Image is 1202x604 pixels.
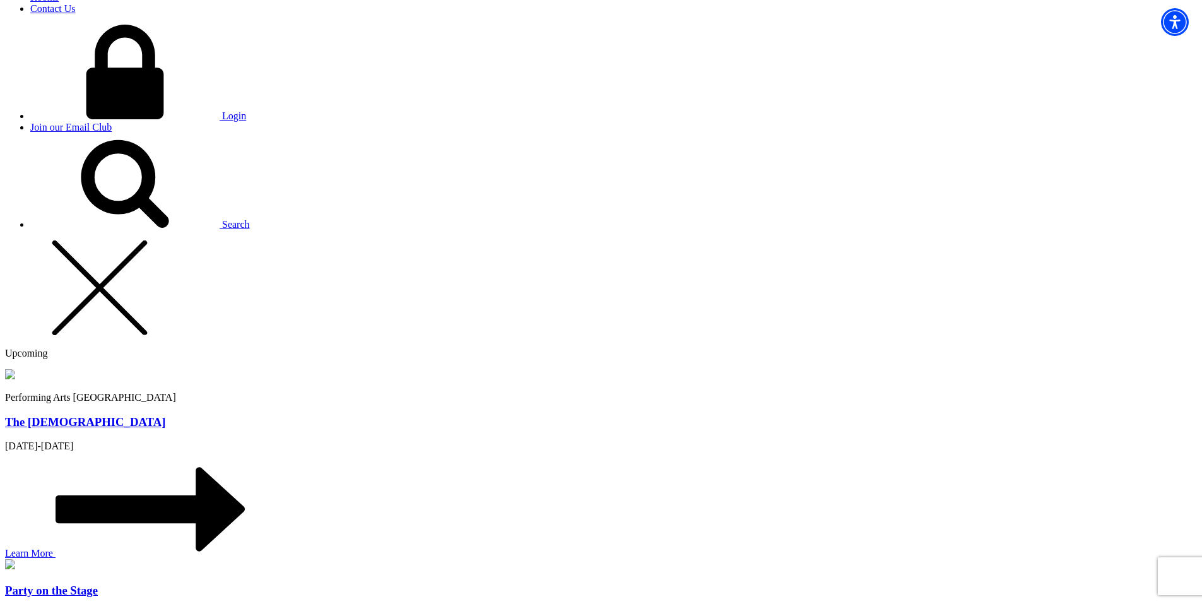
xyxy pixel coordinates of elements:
[222,110,246,121] span: Login
[5,548,245,559] a: Learn More
[5,441,1197,452] p: [DATE]-[DATE]
[30,110,246,121] a: Login
[5,392,1197,403] p: Performing Arts [GEOGRAPHIC_DATA]
[30,122,112,133] a: Join our Email Club
[5,584,98,597] a: Party on the Stage
[5,415,165,429] a: The [DEMOGRAPHIC_DATA]
[1161,8,1189,36] div: Accessibility Menu
[5,559,15,569] img: pots25-meganav-279x150.jpg
[30,3,76,14] a: Contact Us
[222,219,250,230] span: Search
[5,348,1197,359] p: Upcoming
[5,369,15,379] img: bom-meganav-279x150.jpg
[30,219,250,230] a: Search
[5,548,53,559] span: Learn More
